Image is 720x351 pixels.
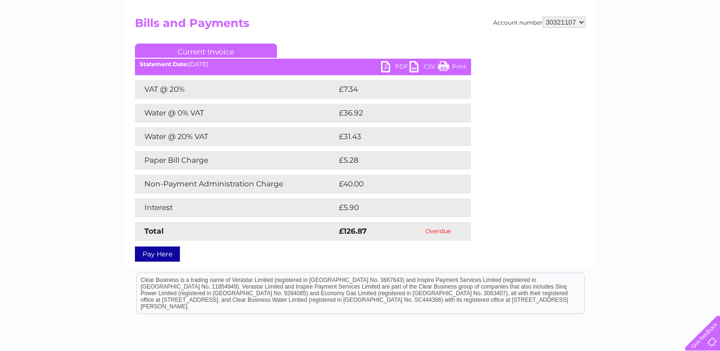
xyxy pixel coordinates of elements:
[337,198,449,217] td: £5.90
[135,127,337,146] td: Water @ 20% VAT
[135,151,337,170] td: Paper Bill Charge
[409,61,438,75] a: CSV
[135,80,337,99] td: VAT @ 20%
[438,61,466,75] a: Print
[135,61,471,68] div: [DATE]
[381,61,409,75] a: PDF
[493,17,586,28] div: Account number
[577,40,598,47] a: Energy
[406,222,471,241] td: Overdue
[135,175,337,193] td: Non-Payment Administration Charge
[135,198,337,217] td: Interest
[542,5,607,17] a: 0333 014 3131
[140,61,188,68] b: Statement Date:
[337,104,452,123] td: £36.92
[337,127,451,146] td: £31.43
[144,227,164,236] strong: Total
[135,104,337,123] td: Water @ 0% VAT
[638,40,651,47] a: Blog
[135,246,180,262] a: Pay Here
[689,40,711,47] a: Log out
[339,227,367,236] strong: £126.87
[337,80,449,99] td: £7.34
[135,44,277,58] a: Current Invoice
[553,40,571,47] a: Water
[657,40,680,47] a: Contact
[604,40,632,47] a: Telecoms
[337,151,449,170] td: £5.28
[337,175,453,193] td: £40.00
[25,25,73,53] img: logo.png
[137,5,584,46] div: Clear Business is a trading name of Verastar Limited (registered in [GEOGRAPHIC_DATA] No. 3667643...
[135,17,586,35] h2: Bills and Payments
